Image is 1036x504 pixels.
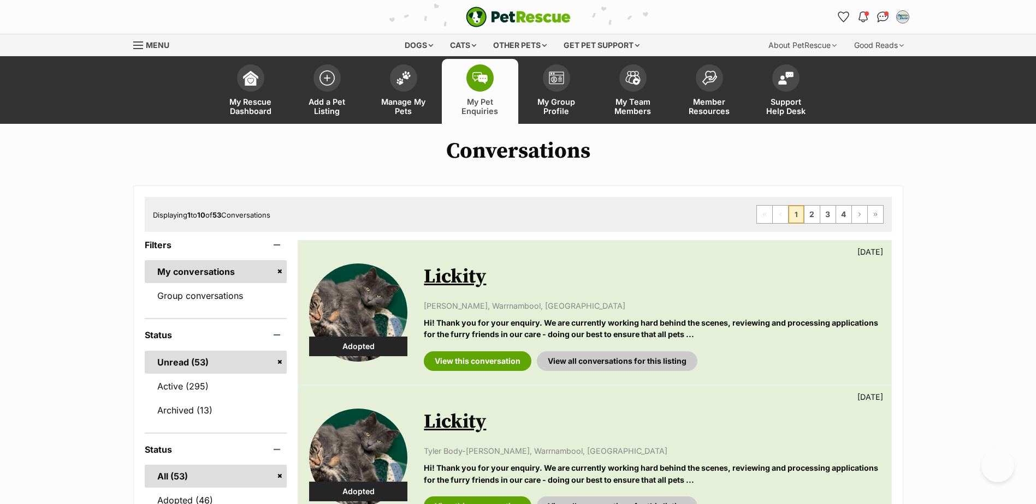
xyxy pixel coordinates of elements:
a: Page 2 [804,206,820,223]
a: My conversations [145,260,287,283]
iframe: Help Scout Beacon - Open [981,449,1014,482]
strong: 53 [212,211,221,219]
img: help-desk-icon-fdf02630f3aa405de69fd3d07c3f3aa587a6932b1a1747fa1d2bba05be0121f9.svg [778,71,794,85]
p: Hi! Thank you for your enquiry. We are currently working hard behind the scenes, reviewing and pr... [424,462,880,485]
a: Archived (13) [145,399,287,422]
img: team-members-icon-5396bd8760b3fe7c0b43da4ab00e1e3bb1a5d9ba89233759b79545d2d3fc5d0d.svg [625,71,641,85]
header: Status [145,330,287,340]
span: First page [757,206,772,223]
span: My Rescue Dashboard [226,97,275,116]
span: Support Help Desk [761,97,810,116]
div: Cats [442,34,484,56]
a: Active (295) [145,375,287,398]
span: Displaying to of Conversations [153,211,270,219]
a: View this conversation [424,351,531,371]
header: Filters [145,240,287,250]
a: Next page [852,206,867,223]
p: Hi! Thank you for your enquiry. We are currently working hard behind the scenes, reviewing and pr... [424,317,880,340]
a: Page 4 [836,206,851,223]
div: Adopted [309,337,407,356]
span: My Team Members [608,97,658,116]
p: [DATE] [857,391,883,403]
a: Lickity [424,410,486,434]
a: Favourites [835,8,853,26]
img: chat-41dd97257d64d25036548639549fe6c8038ab92f7586957e7f3b1b290dea8141.svg [877,11,889,22]
a: Unread (53) [145,351,287,374]
a: My Group Profile [518,59,595,124]
button: My account [894,8,911,26]
span: Member Resources [685,97,734,116]
span: My Pet Enquiries [455,97,505,116]
img: notifications-46538b983faf8c2785f20acdc204bb7945ddae34d4c08c2a6579f10ce5e182be.svg [859,11,867,22]
a: Group conversations [145,284,287,307]
a: Page 3 [820,206,836,223]
a: All (53) [145,465,287,488]
img: member-resources-icon-8e73f808a243e03378d46382f2149f9095a855e16c252ad45f914b54edf8863c.svg [702,70,717,85]
strong: 1 [187,211,191,219]
span: Page 1 [789,206,804,223]
button: Notifications [855,8,872,26]
img: group-profile-icon-3fa3cf56718a62981997c0bc7e787c4b2cf8bcc04b72c1350f741eb67cf2f40e.svg [549,71,564,85]
a: Lickity [424,265,486,289]
header: Status [145,445,287,454]
img: dashboard-icon-eb2f2d2d3e046f16d808141f083e7271f6b2e854fb5c12c21221c1fb7104beca.svg [243,70,258,86]
p: [DATE] [857,246,883,257]
span: Add a Pet Listing [303,97,352,116]
a: My Rescue Dashboard [212,59,289,124]
a: Conversations [874,8,892,26]
p: Tyler Body-[PERSON_NAME], Warrnambool, [GEOGRAPHIC_DATA] [424,445,880,457]
img: Lickity [309,263,407,362]
a: View all conversations for this listing [537,351,697,371]
img: add-pet-listing-icon-0afa8454b4691262ce3f59096e99ab1cd57d4a30225e0717b998d2c9b9846f56.svg [319,70,335,86]
div: Adopted [309,482,407,501]
strong: 10 [197,211,205,219]
a: My Pet Enquiries [442,59,518,124]
a: Manage My Pets [365,59,442,124]
a: Last page [868,206,883,223]
a: Menu [133,34,177,54]
img: logo-e224e6f780fb5917bec1dbf3a21bbac754714ae5b6737aabdf751b685950b380.svg [466,7,571,27]
span: Manage My Pets [379,97,428,116]
a: Add a Pet Listing [289,59,365,124]
img: pet-enquiries-icon-7e3ad2cf08bfb03b45e93fb7055b45f3efa6380592205ae92323e6603595dc1f.svg [472,72,488,84]
a: Member Resources [671,59,748,124]
div: Other pets [486,34,554,56]
img: Matisse profile pic [897,11,908,22]
div: Good Reads [846,34,911,56]
span: Previous page [773,206,788,223]
a: Support Help Desk [748,59,824,124]
p: [PERSON_NAME], Warrnambool, [GEOGRAPHIC_DATA] [424,300,880,311]
div: Dogs [397,34,441,56]
nav: Pagination [756,205,884,224]
a: My Team Members [595,59,671,124]
div: About PetRescue [761,34,844,56]
img: manage-my-pets-icon-02211641906a0b7f246fdf0571729dbe1e7629f14944591b6c1af311fb30b64b.svg [396,71,411,85]
a: PetRescue [466,7,571,27]
span: My Group Profile [532,97,581,116]
span: Menu [146,40,169,50]
ul: Account quick links [835,8,911,26]
div: Get pet support [556,34,647,56]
